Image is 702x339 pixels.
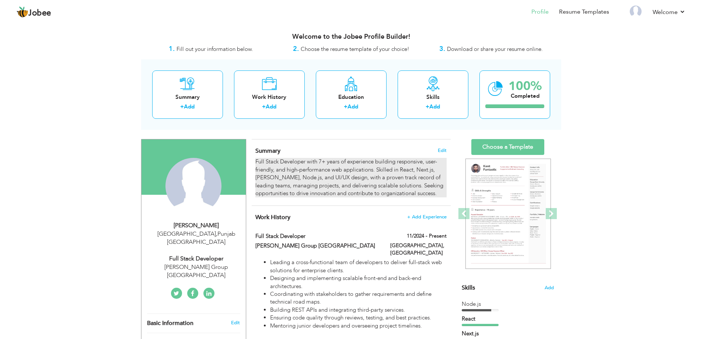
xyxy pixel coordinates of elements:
div: Full Stack Developer [147,255,246,263]
strong: 1. [169,44,175,53]
div: [PERSON_NAME] [147,221,246,230]
li: Building REST APIs and integrating third-party services. [270,306,446,314]
li: Leading a cross-functional team of developers to deliver full-stack web solutions for enterprise ... [270,259,446,274]
span: Edit [438,148,447,153]
label: Full Stack Developer [255,232,379,240]
span: , [216,230,217,238]
span: Jobee [28,9,51,17]
div: Summary [158,93,217,101]
label: [PERSON_NAME] Group [GEOGRAPHIC_DATA] [255,242,379,250]
div: Full Stack Developer with 7+ years of experience building responsive, user-friendly, and high-per... [255,158,446,197]
li: Ensuring code quality through reviews, testing, and best practices. [270,314,446,322]
div: Education [322,93,381,101]
label: + [344,103,347,111]
a: Add [184,103,195,110]
div: 100% [509,80,542,92]
a: Add [429,103,440,110]
strong: 3. [439,44,445,53]
div: [PERSON_NAME] Group [GEOGRAPHIC_DATA] [147,263,246,280]
h4: Adding a summary is a quick and easy way to highlight your experience and interests. [255,147,446,155]
a: Profile [531,8,549,16]
div: Work History [240,93,299,101]
span: Work History [255,213,290,221]
li: Coordinating with stakeholders to gather requirements and define technical road maps. [270,290,446,306]
div: Completed [509,92,542,100]
span: Basic Information [147,320,193,327]
a: Resume Templates [559,8,609,16]
span: Fill out your information below. [177,45,253,53]
label: + [262,103,266,111]
li: Mentoring junior developers and overseeing project timelines. [270,322,446,330]
div: Node.js [462,300,554,308]
label: + [180,103,184,111]
a: Add [347,103,358,110]
div: Next.js [462,330,554,338]
label: + [426,103,429,111]
label: 11/2024 - Present [407,232,447,240]
li: Designing and implementing scalable front-end and back-end architectures. [270,274,446,290]
h3: Welcome to the Jobee Profile Builder! [141,33,561,41]
span: Add [545,284,554,291]
a: Add [266,103,276,110]
a: Jobee [17,6,51,18]
a: Welcome [653,8,685,17]
img: Muhammad Arslan [165,158,221,214]
span: Choose the resume template of your choice! [301,45,409,53]
span: Summary [255,147,280,155]
strong: 2. [293,44,299,53]
span: Download or share your resume online. [447,45,543,53]
a: Edit [231,319,240,326]
div: Skills [404,93,462,101]
a: Choose a Template [471,139,544,155]
img: Profile Img [630,6,642,17]
span: Skills [462,284,475,292]
h4: This helps to show the companies you have worked for. [255,214,446,221]
label: [GEOGRAPHIC_DATA], [GEOGRAPHIC_DATA] [390,242,447,257]
div: [GEOGRAPHIC_DATA] Punjab [GEOGRAPHIC_DATA] [147,230,246,247]
div: React [462,315,554,323]
span: + Add Experience [407,214,447,219]
img: jobee.io [17,6,28,18]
